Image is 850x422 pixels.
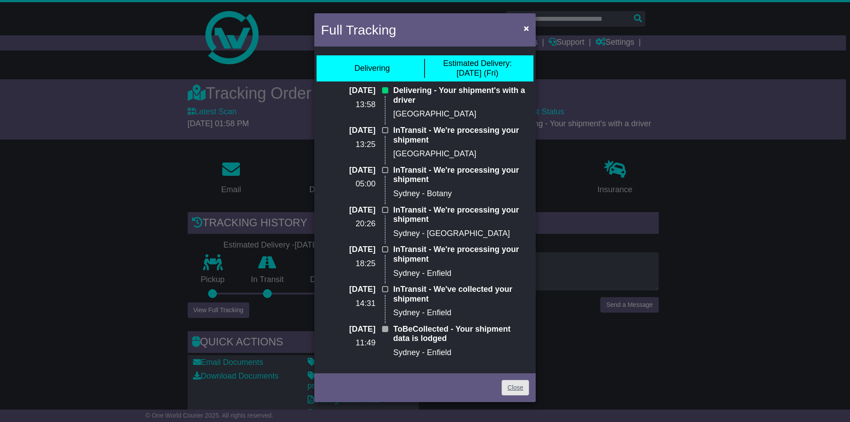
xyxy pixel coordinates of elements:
a: Close [502,380,529,395]
button: Close [519,19,533,37]
p: Sydney - Enfield [393,348,529,358]
p: 13:58 [321,100,375,110]
p: InTransit - We've collected your shipment [393,285,529,304]
p: [DATE] [321,86,375,96]
div: [DATE] (Fri) [443,59,512,78]
p: 20:26 [321,219,375,229]
p: InTransit - We're processing your shipment [393,245,529,264]
p: InTransit - We're processing your shipment [393,126,529,145]
p: ToBeCollected - Your shipment data is lodged [393,325,529,344]
p: 05:00 [321,179,375,189]
div: Delivering [354,64,390,74]
p: [DATE] [321,285,375,294]
p: Delivering - Your shipment's with a driver [393,86,529,105]
p: 11:49 [321,338,375,348]
p: Sydney - Botany [393,189,529,199]
span: × [524,23,529,33]
p: Sydney - [GEOGRAPHIC_DATA] [393,229,529,239]
p: [GEOGRAPHIC_DATA] [393,149,529,159]
p: Sydney - Enfield [393,308,529,318]
p: [GEOGRAPHIC_DATA] [393,109,529,119]
p: InTransit - We're processing your shipment [393,205,529,225]
p: InTransit - We're processing your shipment [393,166,529,185]
h4: Full Tracking [321,20,396,40]
p: Sydney - Enfield [393,269,529,279]
span: Estimated Delivery: [443,59,512,68]
p: [DATE] [321,245,375,255]
p: 14:31 [321,299,375,309]
p: [DATE] [321,205,375,215]
p: [DATE] [321,126,375,136]
p: [DATE] [321,166,375,175]
p: 13:25 [321,140,375,150]
p: [DATE] [321,325,375,334]
p: 18:25 [321,259,375,269]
